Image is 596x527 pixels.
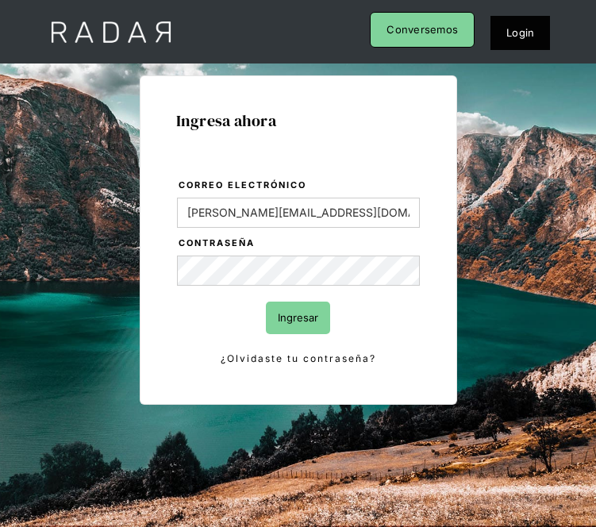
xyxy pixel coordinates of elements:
input: bruce@wayne.com [177,198,420,228]
a: ¿Olvidaste tu contraseña? [177,350,420,367]
label: Contraseña [179,236,420,252]
input: Ingresar [266,302,330,334]
h1: Ingresa ahora [176,112,421,129]
a: Login [490,16,550,50]
form: Login Form [176,177,421,368]
label: Correo electrónico [179,178,420,194]
a: Conversemos [370,12,475,48]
